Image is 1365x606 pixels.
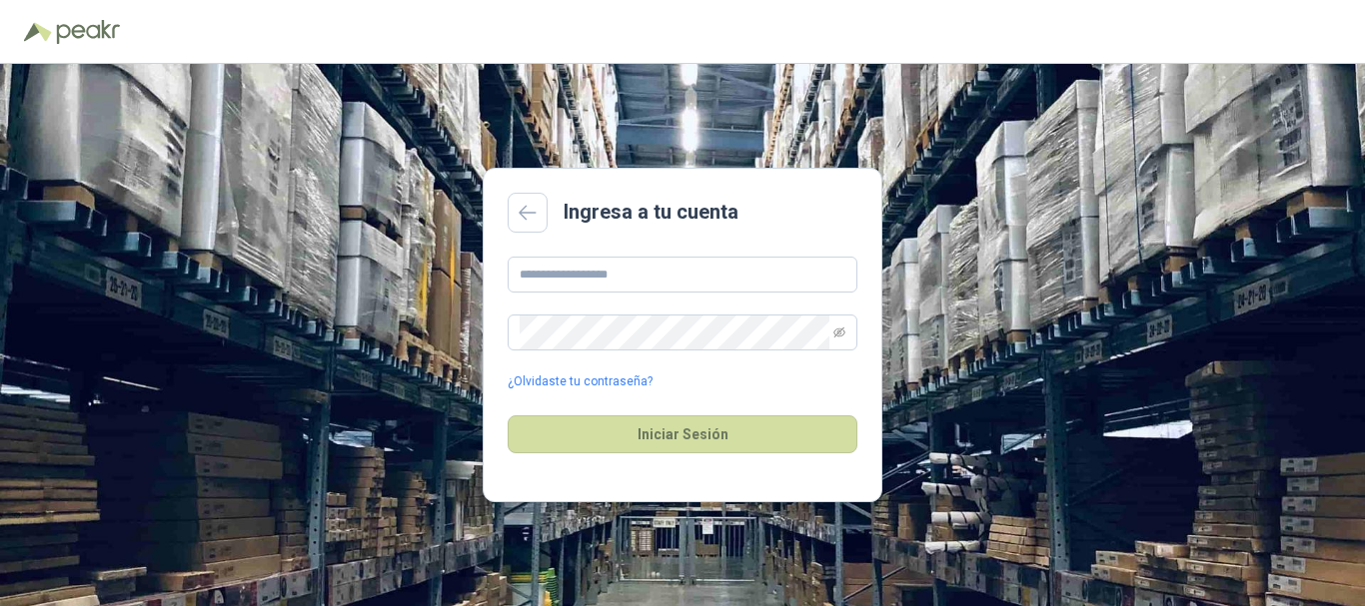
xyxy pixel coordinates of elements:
h2: Ingresa a tu cuenta [564,197,738,228]
a: ¿Olvidaste tu contraseña? [508,372,653,391]
img: Peakr [56,20,120,44]
span: eye-invisible [833,326,845,338]
img: Logo [24,22,52,42]
button: Iniciar Sesión [508,415,857,453]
